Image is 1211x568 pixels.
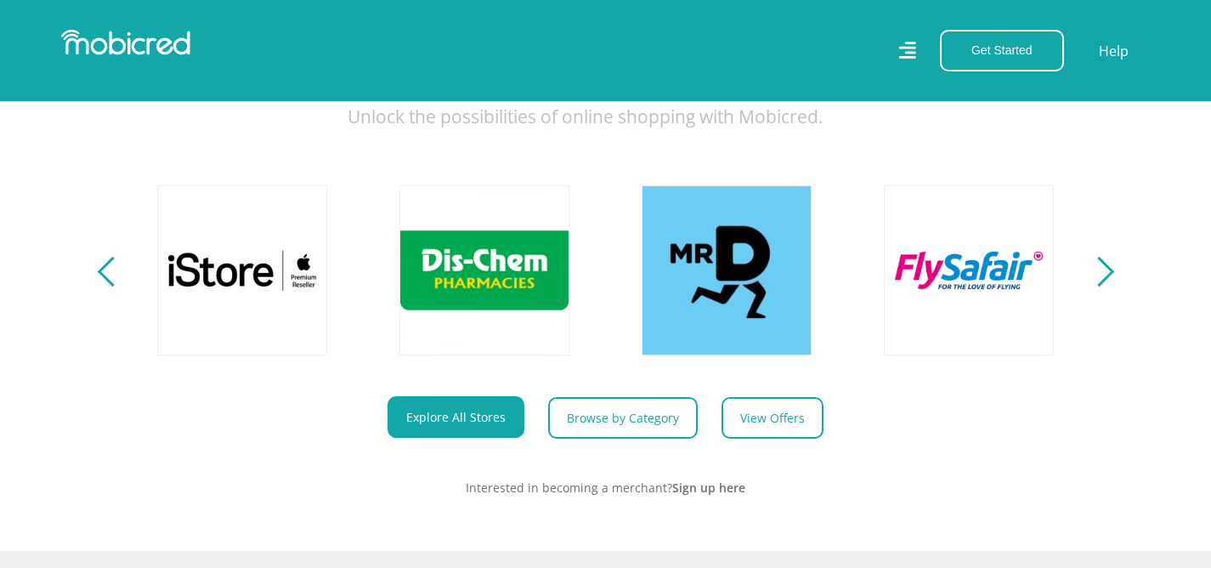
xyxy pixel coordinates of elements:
button: Next [1089,253,1110,287]
button: Get Started [940,30,1064,71]
p: Unlock the possibilities of online shopping with Mobicred. [134,104,1078,131]
img: Mobicred [61,30,190,55]
a: View Offers [722,397,823,439]
a: Sign up here [672,480,745,496]
p: Interested in becoming a merchant? [134,479,1078,497]
a: Help [1098,40,1129,62]
a: Explore All Stores [388,396,524,438]
button: Previous [102,253,123,287]
a: Browse by Category [548,397,698,439]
